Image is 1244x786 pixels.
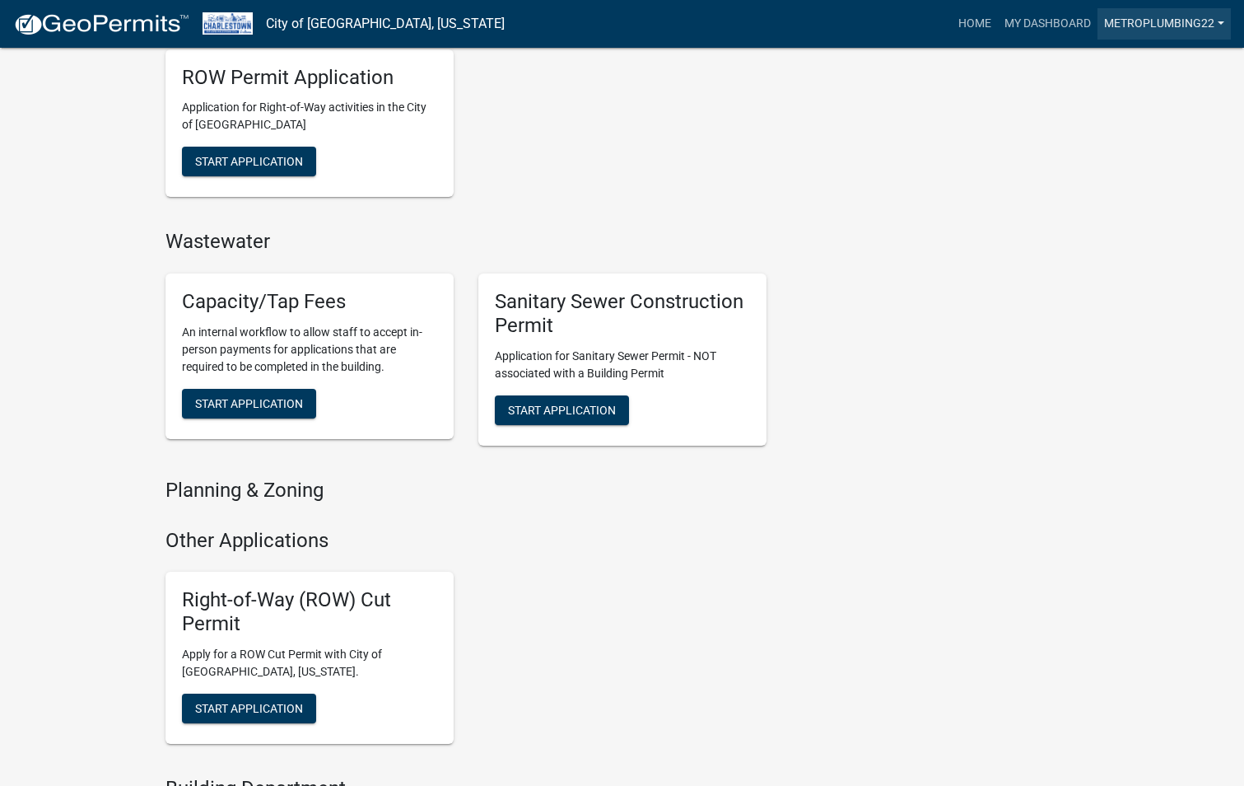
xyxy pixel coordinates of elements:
[195,155,303,168] span: Start Application
[182,389,316,419] button: Start Application
[182,588,437,636] h5: Right-of-Way (ROW) Cut Permit
[266,10,505,38] a: City of [GEOGRAPHIC_DATA], [US_STATE]
[182,694,316,723] button: Start Application
[182,99,437,133] p: Application for Right-of-Way activities in the City of [GEOGRAPHIC_DATA]
[182,324,437,376] p: An internal workflow to allow staff to accept in-person payments for applications that are requir...
[952,8,998,40] a: Home
[998,8,1097,40] a: My Dashboard
[182,290,437,314] h5: Capacity/Tap Fees
[165,529,766,757] wm-workflow-list-section: Other Applications
[495,348,750,382] p: Application for Sanitary Sewer Permit - NOT associated with a Building Permit
[165,529,766,553] h4: Other Applications
[508,403,616,416] span: Start Application
[182,646,437,681] p: Apply for a ROW Cut Permit with City of [GEOGRAPHIC_DATA], [US_STATE].
[182,66,437,90] h5: ROW Permit Application
[203,12,253,35] img: City of Charlestown, Indiana
[165,230,766,254] h4: Wastewater
[495,395,629,425] button: Start Application
[195,702,303,715] span: Start Application
[495,290,750,338] h5: Sanitary Sewer Construction Permit
[182,147,316,176] button: Start Application
[165,479,766,503] h4: Planning & Zoning
[195,397,303,410] span: Start Application
[1097,8,1231,40] a: metroplumbing22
